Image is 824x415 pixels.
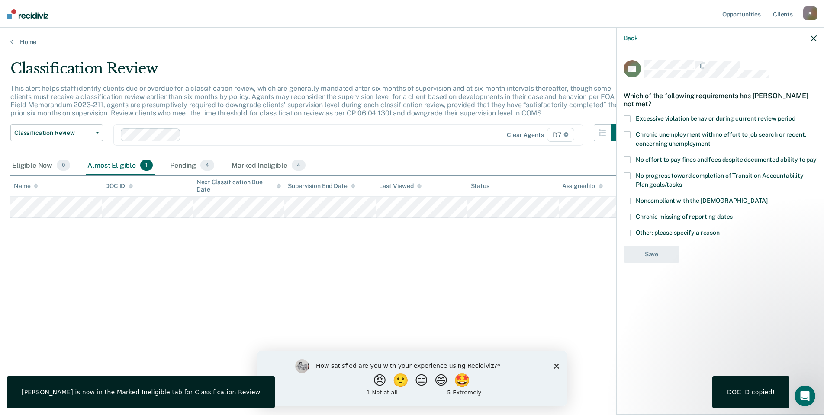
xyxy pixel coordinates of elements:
span: Noncompliant with the [DEMOGRAPHIC_DATA] [636,197,767,204]
span: No effort to pay fines and fees despite documented ability to pay [636,156,817,163]
div: Classification Review [10,60,628,84]
div: Marked Ineligible [230,156,307,175]
div: Almost Eligible [86,156,154,175]
button: Save [624,246,679,263]
span: No progress toward completion of Transition Accountability Plan goals/tasks [636,172,804,188]
div: Status [471,182,489,190]
div: Supervision End Date [288,182,355,190]
span: Chronic missing of reporting dates [636,213,733,220]
div: Assigned to [562,182,603,190]
span: Other: please specify a reason [636,229,720,236]
span: Chronic unemployment with no effort to job search or recent, concerning unemployment [636,131,807,147]
iframe: Intercom live chat [795,386,815,406]
div: Last Viewed [379,182,421,190]
span: Classification Review [14,129,92,137]
span: D7 [547,128,574,142]
p: This alert helps staff identify clients due or overdue for a classification review, which are gen... [10,84,618,118]
div: DOC ID copied! [727,388,775,396]
div: Pending [168,156,216,175]
div: Name [14,182,38,190]
span: Excessive violation behavior during current review period [636,115,795,122]
span: 1 [140,160,153,171]
span: 0 [57,160,70,171]
img: Recidiviz [7,9,48,19]
div: [PERSON_NAME] is now in the Marked Ineligible tab for Classification Review [22,388,260,396]
div: Next Classification Due Date [196,179,281,193]
span: 4 [200,160,214,171]
button: Back [624,35,637,42]
div: Eligible Now [10,156,72,175]
div: Clear agents [507,131,544,139]
div: B [803,6,817,20]
div: Which of the following requirements has [PERSON_NAME] not met? [624,85,817,115]
a: Home [10,38,814,46]
div: DOC ID [105,182,133,190]
span: 4 [292,160,306,171]
iframe: Survey by Kim from Recidiviz [257,351,567,406]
